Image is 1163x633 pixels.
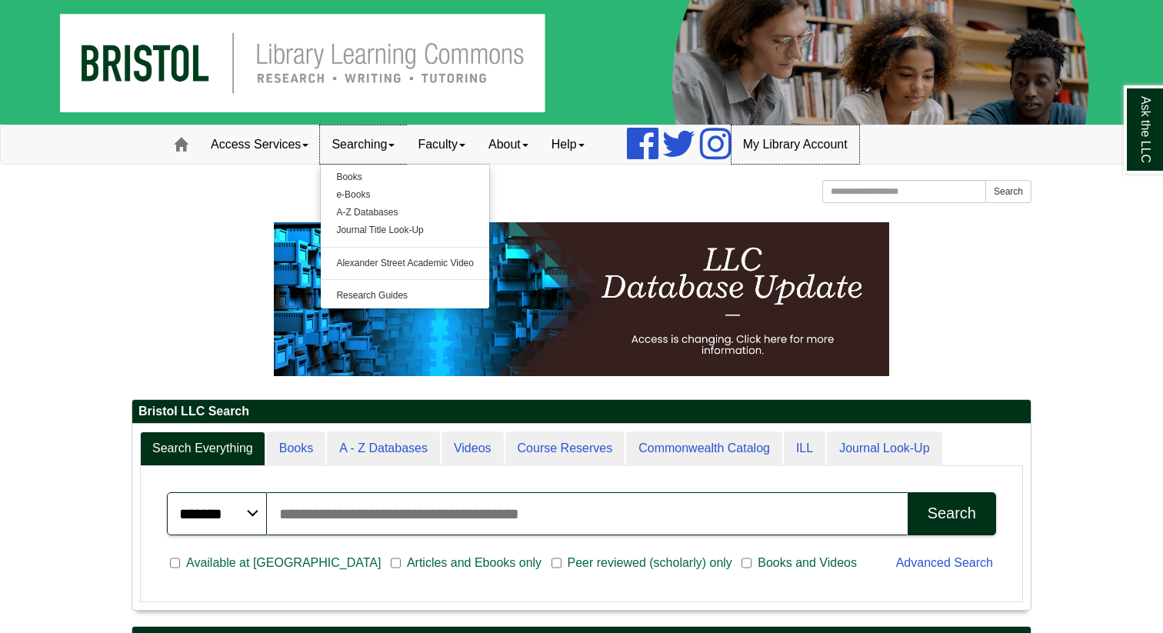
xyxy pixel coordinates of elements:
[751,554,863,572] span: Books and Videos
[741,556,751,570] input: Books and Videos
[442,431,504,466] a: Videos
[827,431,941,466] a: Journal Look-Up
[140,431,265,466] a: Search Everything
[896,556,993,569] a: Advanced Search
[477,125,540,164] a: About
[321,222,489,239] a: Journal Title Look-Up
[391,556,401,570] input: Articles and Ebooks only
[132,400,1031,424] h2: Bristol LLC Search
[321,168,489,186] a: Books
[321,186,489,204] a: e-Books
[274,222,889,376] img: HTML tutorial
[552,556,562,570] input: Peer reviewed (scholarly) only
[267,431,325,466] a: Books
[562,554,738,572] span: Peer reviewed (scholarly) only
[908,492,996,535] button: Search
[321,204,489,222] a: A-Z Databases
[985,180,1031,203] button: Search
[199,125,320,164] a: Access Services
[170,556,180,570] input: Available at [GEOGRAPHIC_DATA]
[401,554,548,572] span: Articles and Ebooks only
[327,431,440,466] a: A - Z Databases
[731,125,859,164] a: My Library Account
[540,125,596,164] a: Help
[928,505,976,522] div: Search
[320,125,406,164] a: Searching
[321,287,489,305] a: Research Guides
[505,431,625,466] a: Course Reserves
[784,431,825,466] a: ILL
[180,554,387,572] span: Available at [GEOGRAPHIC_DATA]
[406,125,477,164] a: Faculty
[321,255,489,272] a: Alexander Street Academic Video
[626,431,782,466] a: Commonwealth Catalog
